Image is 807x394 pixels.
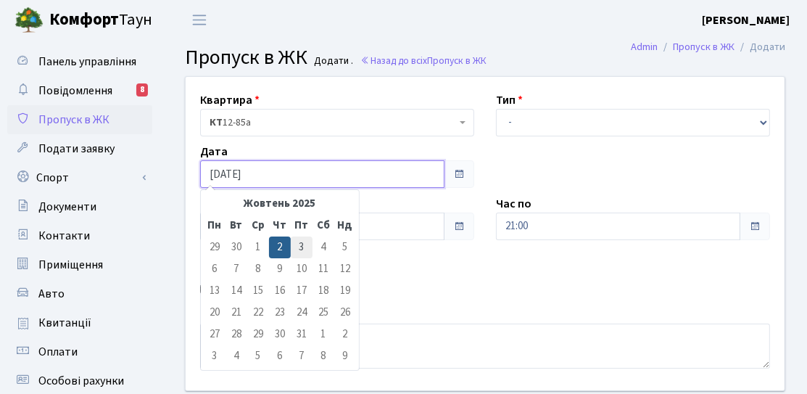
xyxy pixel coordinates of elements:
[210,115,456,130] span: <b>КТ</b>&nbsp;&nbsp;&nbsp;&nbsp;12-85а
[334,324,356,345] td: 2
[7,250,152,279] a: Приміщення
[247,324,269,345] td: 29
[185,43,307,72] span: Пропуск в ЖК
[269,280,291,302] td: 16
[225,258,247,280] td: 7
[49,8,119,31] b: Комфорт
[496,195,531,213] label: Час по
[291,345,313,367] td: 7
[496,91,523,109] label: Тип
[204,215,225,237] th: Пн
[269,302,291,324] td: 23
[38,83,112,99] span: Повідомлення
[7,105,152,134] a: Пропуск в ЖК
[291,302,313,324] td: 24
[313,237,334,258] td: 4
[247,258,269,280] td: 8
[38,315,91,331] span: Квитанції
[334,237,356,258] td: 5
[269,345,291,367] td: 6
[136,83,148,97] div: 8
[204,258,225,280] td: 6
[225,193,334,215] th: Жовтень 2025
[7,163,152,192] a: Спорт
[291,280,313,302] td: 17
[38,286,65,302] span: Авто
[225,280,247,302] td: 14
[38,54,136,70] span: Панель управління
[204,345,225,367] td: 3
[7,192,152,221] a: Документи
[334,345,356,367] td: 9
[291,258,313,280] td: 10
[291,324,313,345] td: 31
[269,237,291,258] td: 2
[7,308,152,337] a: Квитанції
[269,258,291,280] td: 9
[200,109,474,136] span: <b>КТ</b>&nbsp;&nbsp;&nbsp;&nbsp;12-85а
[49,8,152,33] span: Таун
[210,115,223,130] b: КТ
[7,76,152,105] a: Повідомлення8
[269,215,291,237] th: Чт
[334,302,356,324] td: 26
[313,280,334,302] td: 18
[702,12,790,28] b: [PERSON_NAME]
[247,302,269,324] td: 22
[38,199,96,215] span: Документи
[7,134,152,163] a: Подати заявку
[427,54,487,67] span: Пропуск в ЖК
[734,39,785,55] li: Додати
[38,228,90,244] span: Контакти
[225,302,247,324] td: 21
[247,280,269,302] td: 15
[7,337,152,366] a: Оплати
[7,47,152,76] a: Панель управління
[313,324,334,345] td: 1
[291,215,313,237] th: Пт
[181,8,218,32] button: Переключити навігацію
[204,324,225,345] td: 27
[38,373,124,389] span: Особові рахунки
[225,345,247,367] td: 4
[313,345,334,367] td: 8
[225,215,247,237] th: Вт
[334,258,356,280] td: 12
[200,91,260,109] label: Квартира
[673,39,734,54] a: Пропуск в ЖК
[269,324,291,345] td: 30
[7,221,152,250] a: Контакти
[247,237,269,258] td: 1
[313,302,334,324] td: 25
[7,279,152,308] a: Авто
[313,258,334,280] td: 11
[38,112,109,128] span: Пропуск в ЖК
[204,302,225,324] td: 20
[360,54,487,67] a: Назад до всіхПропуск в ЖК
[204,280,225,302] td: 13
[204,237,225,258] td: 29
[702,12,790,29] a: [PERSON_NAME]
[247,215,269,237] th: Ср
[15,6,44,35] img: logo.png
[225,324,247,345] td: 28
[38,141,115,157] span: Подати заявку
[247,345,269,367] td: 5
[291,237,313,258] td: 3
[334,280,356,302] td: 19
[609,32,807,62] nav: breadcrumb
[38,257,103,273] span: Приміщення
[200,143,228,160] label: Дата
[225,237,247,258] td: 30
[38,344,78,360] span: Оплати
[631,39,658,54] a: Admin
[312,55,354,67] small: Додати .
[313,215,334,237] th: Сб
[334,215,356,237] th: Нд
